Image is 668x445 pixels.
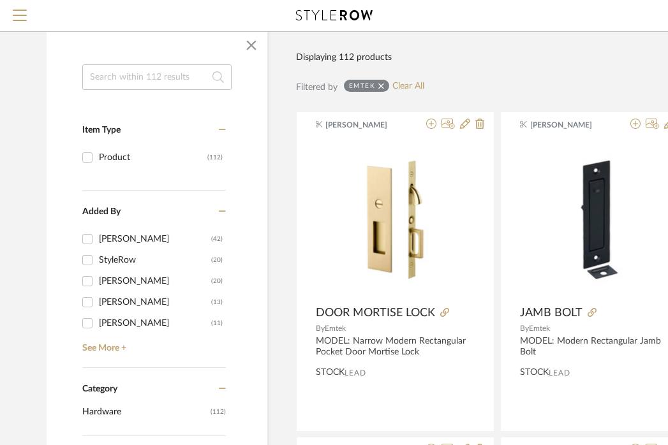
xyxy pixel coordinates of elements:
[99,271,211,291] div: [PERSON_NAME]
[296,50,392,64] div: Displaying 112 products
[296,80,338,94] div: Filtered by
[211,250,223,270] div: (20)
[99,292,211,312] div: [PERSON_NAME]
[316,336,475,358] div: MODEL: Narrow Modern Rectangular Pocket Door Mortise Lock
[211,313,223,333] div: (11)
[530,119,611,131] span: [PERSON_NAME]
[211,402,226,422] span: (112)
[82,207,121,216] span: Added By
[325,119,406,131] span: [PERSON_NAME]
[349,82,376,90] div: Emtek
[82,384,117,395] span: Category
[520,325,529,332] span: By
[345,368,366,377] span: Lead
[211,229,223,249] div: (42)
[529,325,550,332] span: Emtek
[211,292,223,312] div: (13)
[207,147,223,168] div: (112)
[549,368,570,377] span: Lead
[316,306,435,320] span: DOOR MORTISE LOCK
[99,250,211,270] div: StyleRow
[316,366,345,379] span: STOCK
[211,271,223,291] div: (20)
[316,140,475,299] div: 0
[316,140,475,299] img: DOOR MORTISE LOCK
[82,401,207,423] span: Hardware
[316,325,325,332] span: By
[99,313,211,333] div: [PERSON_NAME]
[79,333,226,354] a: See More +
[82,126,121,135] span: Item Type
[325,325,346,332] span: Emtek
[392,81,424,92] a: Clear All
[520,306,583,320] span: JAMB BOLT
[520,366,549,379] span: STOCK
[99,229,211,249] div: [PERSON_NAME]
[82,64,232,90] input: Search within 112 results
[239,33,264,58] button: Close
[99,147,207,168] div: Product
